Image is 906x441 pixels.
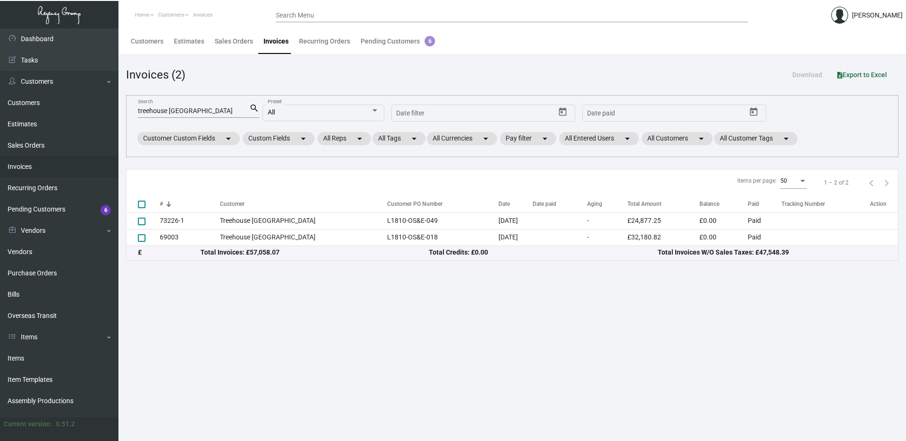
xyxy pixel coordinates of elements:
[498,212,532,229] td: [DATE]
[780,133,792,144] mat-icon: arrow_drop_down
[699,212,748,229] td: £0.00
[587,200,602,208] div: Aging
[243,132,315,145] mat-chip: Custom Fields
[627,229,700,246] td: £32,180.82
[792,71,822,79] span: Download
[160,200,220,208] div: #
[587,212,627,229] td: -
[627,212,700,229] td: £24,877.25
[372,132,426,145] mat-chip: All Tags
[480,133,491,144] mat-icon: arrow_drop_down
[587,229,627,246] td: -
[158,12,184,18] span: Customers
[699,200,748,208] div: Balance
[627,200,700,208] div: Total Amount
[223,133,234,144] mat-icon: arrow_drop_down
[627,200,661,208] div: Total Amount
[354,133,365,144] mat-icon: arrow_drop_down
[396,110,426,117] input: Start date
[781,200,870,208] div: Tracking Number
[559,132,639,145] mat-chip: All Entered Users
[533,200,556,208] div: Date paid
[748,200,781,208] div: Paid
[263,36,289,46] div: Invoices
[622,133,633,144] mat-icon: arrow_drop_down
[160,200,163,208] div: #
[137,132,240,145] mat-chip: Customer Custom Fields
[498,229,532,246] td: [DATE]
[215,36,253,46] div: Sales Orders
[408,133,420,144] mat-icon: arrow_drop_down
[587,110,616,117] input: Start date
[830,66,895,83] button: Export to Excel
[135,12,149,18] span: Home
[699,200,719,208] div: Balance
[268,108,275,116] span: All
[220,212,382,229] td: Treehouse [GEOGRAPHIC_DATA]
[837,71,887,79] span: Export to Excel
[852,10,903,20] div: [PERSON_NAME]
[220,200,382,208] div: Customer
[138,247,200,257] div: £
[299,36,350,46] div: Recurring Orders
[870,196,898,212] th: Action
[317,132,371,145] mat-chip: All Reps
[539,133,551,144] mat-icon: arrow_drop_down
[427,132,497,145] mat-chip: All Currencies
[220,200,245,208] div: Customer
[699,229,748,246] td: £0.00
[864,175,879,190] button: Previous page
[382,229,499,246] td: L1810-OS&E-018
[781,200,825,208] div: Tracking Number
[748,229,781,246] td: Paid
[748,212,781,229] td: Paid
[625,110,702,117] input: End date
[587,200,627,208] div: Aging
[879,175,894,190] button: Next page
[298,133,309,144] mat-icon: arrow_drop_down
[658,247,887,257] div: Total Invoices W/O Sales Taxes: £47,548.39
[434,110,511,117] input: End date
[220,229,382,246] td: Treehouse [GEOGRAPHIC_DATA]
[126,66,185,83] div: Invoices (2)
[193,12,213,18] span: Invoices
[746,105,761,120] button: Open calendar
[714,132,797,145] mat-chip: All Customer Tags
[429,247,658,257] div: Total Credits: £0.00
[382,212,499,229] td: L1810-OS&E-049
[696,133,707,144] mat-icon: arrow_drop_down
[249,103,259,114] mat-icon: search
[555,105,570,120] button: Open calendar
[200,247,429,257] div: Total Invoices: £57,058.07
[498,200,532,208] div: Date
[748,200,759,208] div: Paid
[780,178,807,185] mat-select: Items per page:
[174,36,204,46] div: Estimates
[533,200,587,208] div: Date paid
[500,132,556,145] mat-chip: Pay filter
[785,66,830,83] button: Download
[361,36,435,46] div: Pending Customers
[780,177,787,184] span: 50
[387,200,499,208] div: Customer PO Number
[387,200,443,208] div: Customer PO Number
[737,176,777,185] div: Items per page:
[824,178,849,187] div: 1 – 2 of 2
[131,36,163,46] div: Customers
[160,229,220,246] td: 69003
[160,212,220,229] td: 73226-1
[56,419,75,429] div: 0.51.2
[642,132,713,145] mat-chip: All Customers
[831,7,848,24] img: admin@bootstrapmaster.com
[498,200,510,208] div: Date
[4,419,52,429] div: Current version:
